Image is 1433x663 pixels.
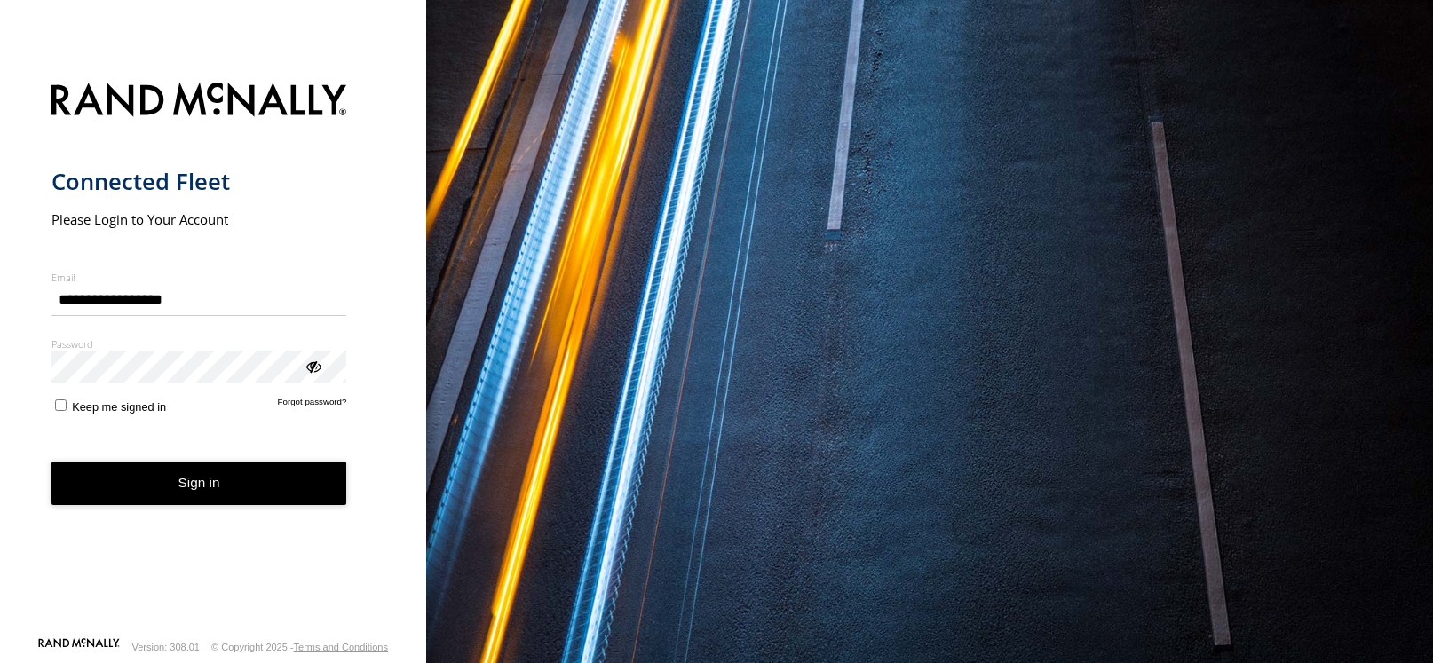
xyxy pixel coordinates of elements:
[51,337,347,351] label: Password
[304,357,321,375] div: ViewPassword
[132,642,200,652] div: Version: 308.01
[55,399,67,411] input: Keep me signed in
[51,210,347,228] h2: Please Login to Your Account
[51,72,376,636] form: main
[51,167,347,196] h1: Connected Fleet
[51,462,347,505] button: Sign in
[294,642,388,652] a: Terms and Conditions
[278,397,347,414] a: Forgot password?
[51,271,347,284] label: Email
[72,400,166,414] span: Keep me signed in
[211,642,388,652] div: © Copyright 2025 -
[38,638,120,656] a: Visit our Website
[51,79,347,124] img: Rand McNally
